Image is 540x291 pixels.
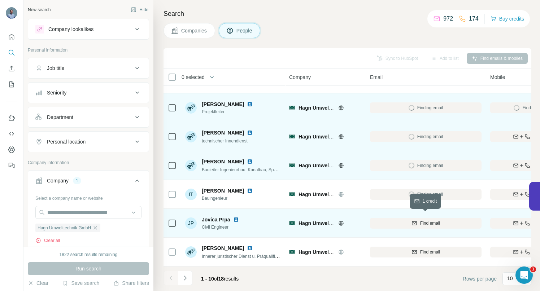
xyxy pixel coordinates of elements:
[202,158,244,165] span: [PERSON_NAME]
[35,237,60,244] button: Clear all
[182,74,205,81] span: 0 selected
[289,74,311,81] span: Company
[73,177,81,184] div: 1
[35,192,141,202] div: Select a company name or website
[185,102,197,114] img: Avatar
[185,160,197,171] img: Avatar
[126,4,153,15] button: Hide
[6,62,17,75] button: Enrich CSV
[463,275,497,282] span: Rows per page
[62,279,99,287] button: Save search
[289,221,295,225] img: Logo of Hagn Umwelttechnik GmbH
[247,188,253,194] img: LinkedIn logo
[289,106,295,110] img: Logo of Hagn Umwelttechnik GmbH
[299,134,365,140] span: Hagn Umwelttechnik GmbH
[289,192,295,197] img: Logo of Hagn Umwelttechnik GmbH
[202,167,296,172] span: Bauleiter Ingenieurbau, Kanalbau, Spezialtiefbau
[127,3,140,16] div: Close
[185,217,197,229] div: JP
[35,9,90,16] p: The team can also help
[6,30,17,43] button: Quick start
[247,245,253,251] img: LinkedIn logo
[443,14,453,23] p: 972
[202,101,244,108] span: [PERSON_NAME]
[420,249,440,255] span: Find email
[233,217,239,222] img: LinkedIn logo
[113,279,149,287] button: Share filters
[6,46,17,59] button: Search
[60,251,118,258] div: 1822 search results remaining
[21,4,32,16] img: Profile image for FinAI
[28,21,149,38] button: Company lookalikes
[6,143,17,156] button: Dashboard
[469,14,479,23] p: 174
[370,74,383,81] span: Email
[6,28,118,65] div: Hello ☀️​Need help with Sales or Support? We've got you covered!FinAI • 2h ago
[420,220,440,226] span: Find email
[28,109,149,126] button: Department
[214,276,218,282] span: of
[164,9,531,19] h4: Search
[185,131,197,142] img: Avatar
[202,253,287,259] span: Innerer juristischer Dienst u. Präqualifikation
[48,26,93,33] div: Company lookalikes
[5,3,18,17] button: go back
[299,220,365,226] span: Hagn Umwelttechnik GmbH
[289,250,295,254] img: Logo of Hagn Umwelttechnik GmbH
[35,4,49,9] h1: FinAI
[47,65,64,72] div: Job title
[202,195,256,202] span: Bauingenieur
[202,129,244,136] span: [PERSON_NAME]
[6,78,17,91] button: My lists
[28,84,149,101] button: Seniority
[515,266,533,284] iframe: Intercom live chat
[299,105,365,111] span: Hagn Umwelttechnik GmbH
[12,32,113,61] div: Hello ☀️ ​ Need help with Sales or Support? We've got you covered!
[47,114,73,121] div: Department
[178,271,192,285] button: Navigate to next page
[530,266,536,272] span: 1
[507,275,513,282] p: 10
[12,66,43,71] div: FinAI • 2h ago
[299,249,365,255] span: Hagn Umwelttechnik GmbH
[113,3,127,17] button: Home
[47,177,69,184] div: Company
[491,14,524,24] button: Buy credits
[247,130,253,136] img: LinkedIn logo
[236,27,253,34] span: People
[47,89,66,96] div: Seniority
[202,216,230,223] span: Jovica Prpa
[28,159,149,166] p: Company information
[6,127,17,140] button: Use Surfe API
[28,172,149,192] button: Company1
[289,163,295,168] img: Logo of Hagn Umwelttechnik GmbH
[202,244,244,252] span: [PERSON_NAME]
[39,226,91,241] button: Contact Support
[201,276,239,282] span: results
[185,246,197,258] img: Avatar
[202,187,244,194] span: [PERSON_NAME]
[202,224,242,230] span: Civil Engineer
[299,163,365,168] span: Hagn Umwelttechnik GmbH
[181,27,208,34] span: Companies
[299,191,365,197] span: Hagn Umwelttechnik GmbH
[247,101,253,107] img: LinkedIn logo
[6,7,17,19] img: Avatar
[370,247,482,257] button: Find email
[47,138,86,145] div: Personal location
[28,6,51,13] div: New search
[185,189,197,200] div: IT
[247,159,253,164] img: LinkedIn logo
[202,109,256,115] span: Projektleiter
[201,276,214,282] span: 1 - 10
[370,218,482,229] button: Find email
[218,276,224,282] span: 18
[6,159,17,172] button: Feedback
[202,138,248,144] span: technischer Innendienst
[6,28,139,81] div: FinAI says…
[38,225,91,231] span: Hagn Umwelttechnik GmbH
[93,226,135,241] button: Talk to Sales
[28,59,149,77] button: Job title
[6,111,17,124] button: Use Surfe on LinkedIn
[28,279,48,287] button: Clear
